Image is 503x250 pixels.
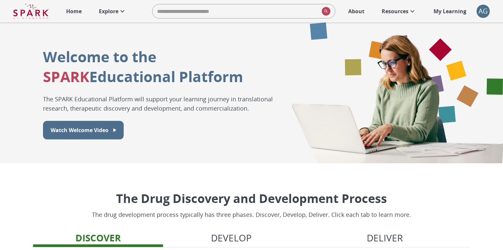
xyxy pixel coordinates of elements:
p: My Learning [434,7,466,15]
button: Watch Welcome Video [43,121,124,139]
div: AG [477,5,490,18]
span: SPARK [43,67,89,86]
a: About [345,4,368,19]
p: Welcome to the Educational Platform [43,47,243,86]
a: Home [63,4,85,19]
p: The Drug Discovery and Development Process [92,190,411,208]
p: Resources [382,7,408,15]
p: Develop [211,231,252,245]
p: Explore [99,7,118,15]
a: My Learning [430,4,470,19]
p: The drug development process typically has three phases. Discover, Develop, Deliver. Click each t... [92,210,411,219]
p: Discover [75,231,121,245]
a: Explore [96,4,130,19]
p: Home [66,7,82,15]
img: Logo of SPARK at Stanford [13,3,49,19]
p: Watch Welcome Video [51,126,108,134]
a: Resources [378,4,420,19]
button: account of current user [477,5,490,18]
button: search [319,4,330,18]
p: Deliver [367,231,403,245]
p: About [348,7,364,15]
p: The SPARK Educational Platform will support your learning journey in translational research, ther... [43,94,273,113]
